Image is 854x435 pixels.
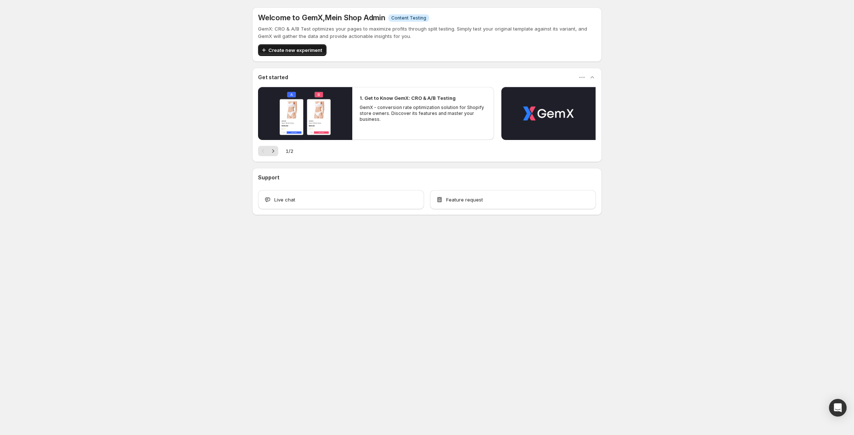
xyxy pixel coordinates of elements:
[268,146,278,156] button: Next
[446,196,483,203] span: Feature request
[268,46,322,54] span: Create new experiment
[258,146,278,156] nav: Pagination
[391,15,426,21] span: Content Testing
[258,74,288,81] h3: Get started
[360,94,456,102] h2: 1. Get to Know GemX: CRO & A/B Testing
[323,13,385,22] span: , Mein Shop Admin
[258,87,352,140] button: Play video
[829,399,847,417] div: Open Intercom Messenger
[258,174,279,181] h3: Support
[286,147,293,155] span: 1 / 2
[360,105,486,122] p: GemX - conversion rate optimization solution for Shopify store owners. Discover its features and ...
[258,44,327,56] button: Create new experiment
[274,196,295,203] span: Live chat
[258,25,596,40] p: GemX: CRO & A/B Test optimizes your pages to maximize profits through split testing. Simply test ...
[501,87,596,140] button: Play video
[258,13,385,22] h5: Welcome to GemX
